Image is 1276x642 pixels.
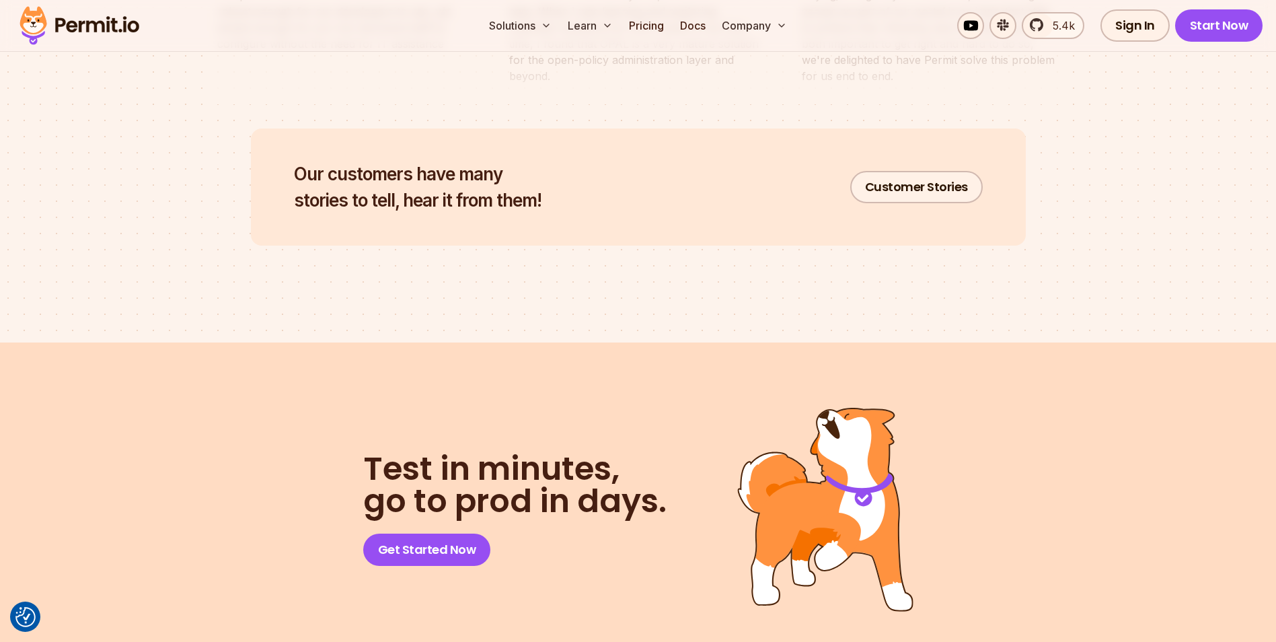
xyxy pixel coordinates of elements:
[1022,12,1084,39] a: 5.4k
[484,12,557,39] button: Solutions
[1045,17,1075,34] span: 5.4k
[716,12,792,39] button: Company
[675,12,711,39] a: Docs
[850,171,983,203] a: Customer Stories
[15,607,36,627] img: Revisit consent button
[363,453,667,485] span: Test in minutes,
[13,3,145,48] img: Permit logo
[363,453,667,518] h2: go to prod in days.
[1175,9,1263,42] a: Start Now
[624,12,669,39] a: Pricing
[363,534,491,566] a: Get Started Now
[294,161,541,213] h2: stories to tell, hear it from them!
[562,12,618,39] button: Learn
[1100,9,1170,42] a: Sign In
[15,607,36,627] button: Consent Preferences
[294,161,541,187] span: Our customers have many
